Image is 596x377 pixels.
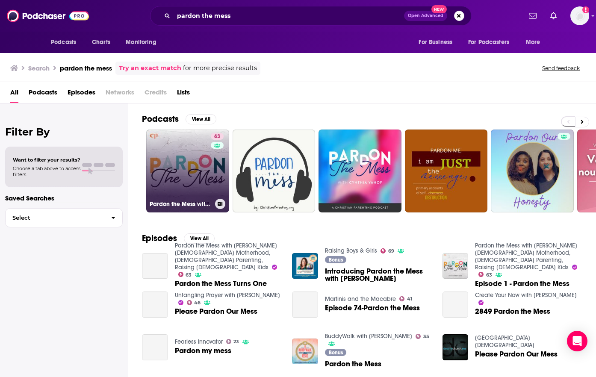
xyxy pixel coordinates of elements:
[525,9,540,23] a: Show notifications dropdown
[174,9,404,23] input: Search podcasts, credits, & more...
[570,6,589,25] span: Logged in as shcarlos
[570,6,589,25] img: User Profile
[292,292,318,318] a: Episode 74-Pardon the Mess
[7,8,89,24] a: Podchaser - Follow, Share and Rate Podcasts
[142,253,168,279] a: Pardon the Mess Turns One
[175,242,277,271] a: Pardon the Mess with Courtney DeFeo - Christian Motherhood, Biblical Parenting, Raising Christian...
[6,215,104,221] span: Select
[184,233,215,244] button: View All
[443,292,469,318] a: 2849 Pardon the Mess
[120,34,167,50] button: open menu
[68,85,95,103] a: Episodes
[475,308,550,315] a: 2849 Pardon the Mess
[443,334,469,360] img: Please Pardon Our Mess
[292,339,318,365] a: Pardon the Mess
[146,130,229,212] a: 63Pardon the Mess with [PERSON_NAME][DEMOGRAPHIC_DATA] Motherhood, [DEMOGRAPHIC_DATA] Parenting, ...
[186,273,192,277] span: 63
[329,350,343,355] span: Bonus
[10,85,18,103] a: All
[186,114,216,124] button: View All
[5,126,123,138] h2: Filter By
[145,85,167,103] span: Credits
[443,253,469,279] img: Episode 1 - Pardon the Mess
[45,34,87,50] button: open menu
[475,292,577,299] a: Create Your Now with Kristianne Wargo
[486,273,492,277] span: 63
[142,114,216,124] a: PodcastsView All
[431,5,447,13] span: New
[325,268,432,282] a: Introducing Pardon the Mess with Courtney DeFeo
[325,247,377,254] a: Raising Boys & Girls
[325,304,420,312] a: Episode 74-Pardon the Mess
[399,296,412,301] a: 41
[463,34,522,50] button: open menu
[292,253,318,279] a: Introducing Pardon the Mess with Courtney DeFeo
[526,36,540,48] span: More
[233,340,239,344] span: 23
[325,268,432,282] span: Introducing Pardon the Mess with [PERSON_NAME]
[194,301,201,305] span: 46
[325,295,396,303] a: Martinis and the Macabre
[381,248,394,253] a: 69
[325,333,412,340] a: BuddyWalk with Jesus
[419,36,452,48] span: For Business
[475,334,534,349] a: Destiny Church Republic
[92,36,110,48] span: Charts
[413,34,463,50] button: open menu
[478,272,492,277] a: 63
[175,347,231,354] a: Pardon my mess
[408,14,443,18] span: Open Advanced
[582,6,589,13] svg: Add a profile image
[177,85,190,103] a: Lists
[325,360,381,368] a: Pardon the Mess
[567,331,587,351] div: Open Intercom Messenger
[60,64,112,72] h3: pardon the mess
[175,308,257,315] a: Please Pardon Our Mess
[86,34,115,50] a: Charts
[329,257,343,262] span: Bonus
[175,338,223,345] a: Fearless Innovator
[175,280,267,287] a: Pardon the Mess Turns One
[226,339,239,344] a: 23
[106,85,134,103] span: Networks
[126,36,156,48] span: Monitoring
[150,6,472,26] div: Search podcasts, credits, & more...
[28,64,50,72] h3: Search
[178,272,192,277] a: 63
[404,11,447,21] button: Open AdvancedNew
[570,6,589,25] button: Show profile menu
[5,194,123,202] p: Saved Searches
[520,34,551,50] button: open menu
[416,334,429,339] a: 35
[150,200,212,208] h3: Pardon the Mess with [PERSON_NAME][DEMOGRAPHIC_DATA] Motherhood, [DEMOGRAPHIC_DATA] Parenting, Ra...
[142,334,168,360] a: Pardon my mess
[51,36,76,48] span: Podcasts
[423,335,429,339] span: 35
[5,208,123,227] button: Select
[142,114,179,124] h2: Podcasts
[13,165,80,177] span: Choose a tab above to access filters.
[475,350,558,358] a: Please Pardon Our Mess
[475,280,569,287] a: Episode 1 - Pardon the Mess
[142,233,177,244] h2: Episodes
[540,65,582,72] button: Send feedback
[183,63,257,73] span: for more precise results
[142,233,215,244] a: EpisodesView All
[142,292,168,318] a: Please Pardon Our Mess
[13,157,80,163] span: Want to filter your results?
[29,85,57,103] a: Podcasts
